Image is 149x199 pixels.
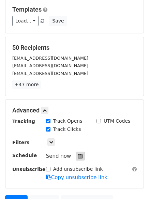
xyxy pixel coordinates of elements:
[104,118,130,125] label: UTM Codes
[12,167,46,172] strong: Unsubscribe
[12,153,37,158] strong: Schedule
[46,153,71,159] span: Send now
[12,44,137,51] h5: 50 Recipients
[12,119,35,124] strong: Tracking
[12,80,41,89] a: +47 more
[53,118,83,125] label: Track Opens
[12,63,88,68] small: [EMAIL_ADDRESS][DOMAIN_NAME]
[12,140,30,145] strong: Filters
[46,174,107,181] a: Copy unsubscribe link
[12,71,88,76] small: [EMAIL_ADDRESS][DOMAIN_NAME]
[49,16,67,26] button: Save
[53,126,81,133] label: Track Clicks
[12,107,137,114] h5: Advanced
[115,166,149,199] iframe: Chat Widget
[12,56,88,61] small: [EMAIL_ADDRESS][DOMAIN_NAME]
[12,16,39,26] a: Load...
[53,166,103,173] label: Add unsubscribe link
[12,6,42,13] a: Templates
